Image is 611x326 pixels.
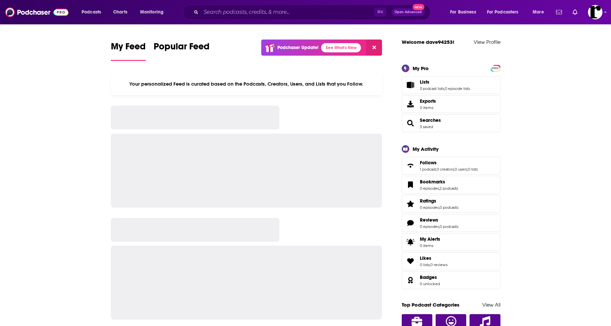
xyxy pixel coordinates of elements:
span: Bookmarks [420,179,445,185]
span: Likes [420,255,431,261]
a: Show notifications dropdown [570,7,580,18]
button: open menu [136,7,172,17]
a: 0 podcasts [440,205,458,210]
span: Lists [402,76,500,94]
a: Charts [109,7,131,17]
a: Bookmarks [404,180,417,189]
span: Lists [420,79,429,85]
span: Bookmarks [402,176,500,194]
a: My Feed [111,41,146,61]
span: My Alerts [420,236,440,242]
a: Lists [420,79,470,85]
span: Badges [402,271,500,289]
a: Show notifications dropdown [553,7,565,18]
button: open menu [446,7,484,17]
span: Searches [402,114,500,132]
a: Ratings [420,198,458,204]
a: 0 creators [437,167,454,172]
span: Exports [420,98,436,104]
a: My Alerts [402,233,500,251]
a: Likes [420,255,447,261]
span: Follows [402,157,500,175]
span: 0 items [420,243,440,248]
a: Welcome dave94253! [402,39,454,45]
span: New [413,4,424,10]
a: Lists [404,80,417,90]
div: Search podcasts, credits, & more... [189,5,437,20]
span: For Business [450,8,476,17]
a: Ratings [404,199,417,208]
a: Reviews [404,218,417,228]
a: 0 episodes [420,186,439,191]
p: Podchaser Update! [277,45,318,50]
a: Searches [420,117,441,123]
span: 0 items [420,105,436,110]
a: Likes [404,257,417,266]
span: Open Advanced [395,11,422,14]
a: PRO [492,65,499,70]
span: , [444,86,445,91]
a: 2 podcasts [440,186,458,191]
span: , [436,167,437,172]
span: Follows [420,160,437,166]
a: Reviews [420,217,458,223]
a: 0 episode lists [445,86,470,91]
a: 0 episodes [420,224,439,229]
div: My Activity [413,146,439,152]
a: 0 users [455,167,467,172]
span: Likes [402,252,500,270]
a: 0 episodes [420,205,439,210]
a: 0 reviews [430,262,447,267]
a: 0 unlocked [420,282,440,286]
a: 3 podcast lists [420,86,444,91]
span: , [467,167,468,172]
a: Follows [420,160,478,166]
input: Search podcasts, credits, & more... [201,7,374,17]
a: Bookmarks [420,179,458,185]
span: My Alerts [404,237,417,247]
span: Popular Feed [154,41,210,56]
a: Podchaser - Follow, Share and Rate Podcasts [5,6,68,18]
div: My Pro [413,65,429,71]
span: ⌘ K [374,8,386,16]
span: Ratings [402,195,500,213]
span: Charts [113,8,127,17]
a: Exports [402,95,500,113]
a: Popular Feed [154,41,210,61]
a: 0 lists [468,167,478,172]
span: , [454,167,455,172]
div: Your personalized Feed is curated based on the Podcasts, Creators, Users, and Lists that you Follow. [111,73,382,95]
span: My Feed [111,41,146,56]
button: open menu [77,7,110,17]
a: Follows [404,161,417,170]
a: 0 podcasts [440,224,458,229]
span: More [533,8,544,17]
span: Podcasts [82,8,101,17]
a: 1 podcast [420,167,436,172]
button: Show profile menu [588,5,602,19]
span: Reviews [420,217,438,223]
span: Monitoring [140,8,164,17]
a: See What's New [321,43,361,52]
a: Badges [404,276,417,285]
span: Logged in as dave94253 [588,5,602,19]
a: 0 lists [420,262,430,267]
a: Badges [420,274,440,280]
a: Searches [404,119,417,128]
span: PRO [492,66,499,71]
img: User Profile [588,5,602,19]
span: Ratings [420,198,436,204]
button: open menu [483,7,528,17]
button: Open AdvancedNew [392,8,425,16]
span: Reviews [402,214,500,232]
button: open menu [528,7,552,17]
a: View Profile [474,39,500,45]
span: Badges [420,274,437,280]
